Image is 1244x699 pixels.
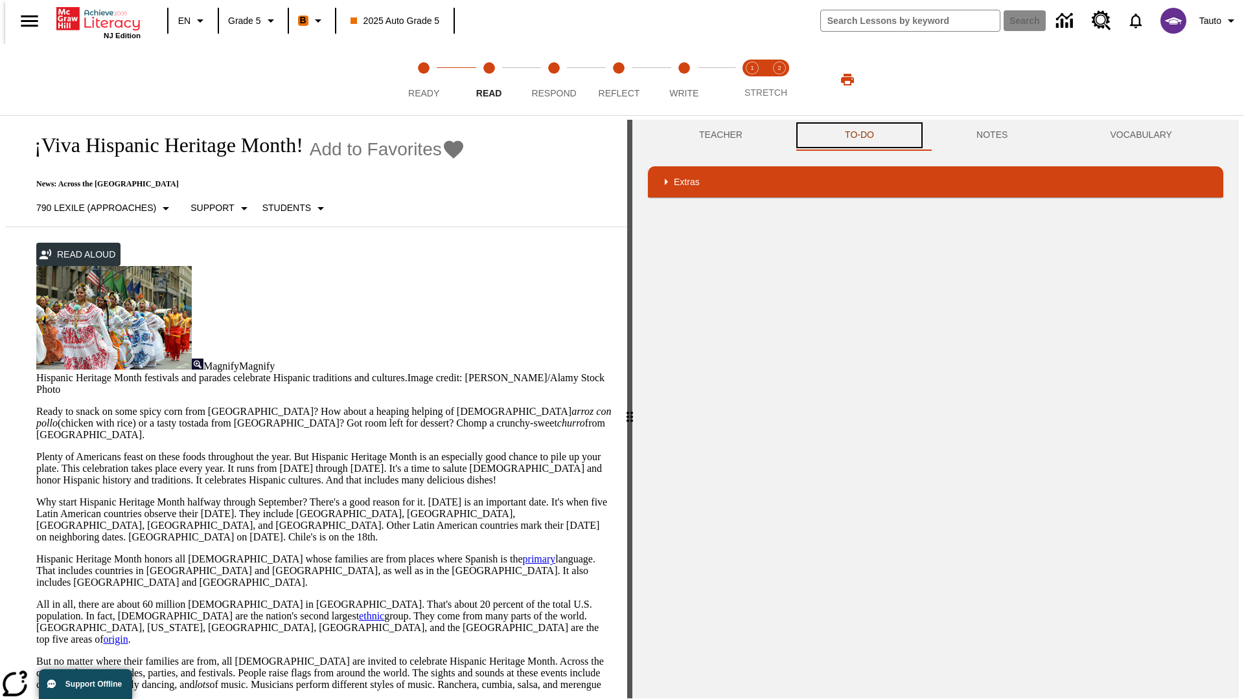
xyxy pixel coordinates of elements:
div: Home [56,5,141,39]
button: Respond step 3 of 5 [516,44,592,115]
em: lots [194,679,209,690]
button: Read step 2 of 5 [451,44,526,115]
button: Profile/Settings [1194,9,1244,32]
span: Add to Favorites [310,139,442,160]
span: 2025 Auto Grade 5 [351,14,440,28]
div: reading [5,120,627,692]
button: Open side menu [10,2,49,40]
span: Grade 5 [228,14,261,28]
button: NOTES [925,120,1059,151]
p: Ready to snack on some spicy corn from [GEOGRAPHIC_DATA]? How about a heaping helping of [DEMOGRA... [36,406,612,441]
span: EN [178,14,190,28]
button: Write step 5 of 5 [647,44,722,115]
a: Resource Center, Will open in new tab [1084,3,1119,38]
button: Reflect step 4 of 5 [581,44,656,115]
span: B [300,12,306,28]
a: Notifications [1119,4,1153,38]
a: origin [104,634,128,645]
button: Read Aloud [36,243,121,267]
span: Support Offline [65,680,122,689]
span: Magnify [203,361,239,372]
p: Students [262,201,311,215]
button: Select Student [257,197,334,220]
button: Print [827,68,868,91]
button: Teacher [648,120,794,151]
button: VOCABULARY [1059,120,1223,151]
button: Stretch Respond step 2 of 2 [761,44,798,115]
p: Hispanic Heritage Month honors all [DEMOGRAPHIC_DATA] whose families are from places where Spanis... [36,553,612,588]
button: Support Offline [39,669,132,699]
button: TO-DO [794,120,925,151]
button: Language: EN, Select a language [172,9,214,32]
text: 1 [750,65,754,71]
span: Hispanic Heritage Month festivals and parades celebrate Hispanic traditions and cultures. [36,372,408,383]
button: Add to Favorites - ¡Viva Hispanic Heritage Month! [310,138,465,161]
p: Why start Hispanic Heritage Month halfway through September? There's a good reason for it. [DATE]... [36,496,612,543]
span: STRETCH [744,87,787,98]
h1: ¡Viva Hispanic Heritage Month! [21,133,303,157]
button: Stretch Read step 1 of 2 [733,44,771,115]
p: Support [190,201,234,215]
input: search field [821,10,1000,31]
div: Extras [648,166,1223,197]
em: churro [557,417,585,428]
a: Data Center [1048,3,1084,39]
p: Extras [674,175,700,189]
span: Read [476,88,502,98]
span: NJ Edition [104,32,141,39]
p: All in all, there are about 60 million [DEMOGRAPHIC_DATA] in [GEOGRAPHIC_DATA]. That's about 20 p... [36,599,612,645]
p: News: Across the [GEOGRAPHIC_DATA] [21,179,465,189]
span: Respond [531,88,576,98]
div: activity [632,120,1239,698]
a: ethnic [359,610,384,621]
span: Reflect [599,88,640,98]
button: Boost Class color is orange. Change class color [293,9,331,32]
em: arroz con pollo [36,406,611,428]
img: avatar image [1160,8,1186,34]
button: Ready step 1 of 5 [386,44,461,115]
span: Ready [408,88,439,98]
img: A photograph of Hispanic women participating in a parade celebrating Hispanic culture. The women ... [36,266,192,370]
span: Write [669,88,698,98]
span: Tauto [1199,14,1221,28]
div: Press Enter or Spacebar and then press right and left arrow keys to move the slider [627,120,632,698]
p: 790 Lexile (Approaches) [36,201,156,215]
button: Grade: Grade 5, Select a grade [223,9,284,32]
span: Magnify [239,361,275,372]
button: Select a new avatar [1153,4,1194,38]
button: Scaffolds, Support [185,197,257,220]
a: primary [523,553,556,564]
div: Instructional Panel Tabs [648,120,1223,151]
button: Select Lexile, 790 Lexile (Approaches) [31,197,179,220]
p: Plenty of Americans feast on these foods throughout the year. But Hispanic Heritage Month is an e... [36,451,612,486]
text: 2 [777,65,781,71]
span: Image credit: [PERSON_NAME]/Alamy Stock Photo [36,372,605,395]
img: Magnify [192,359,203,370]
